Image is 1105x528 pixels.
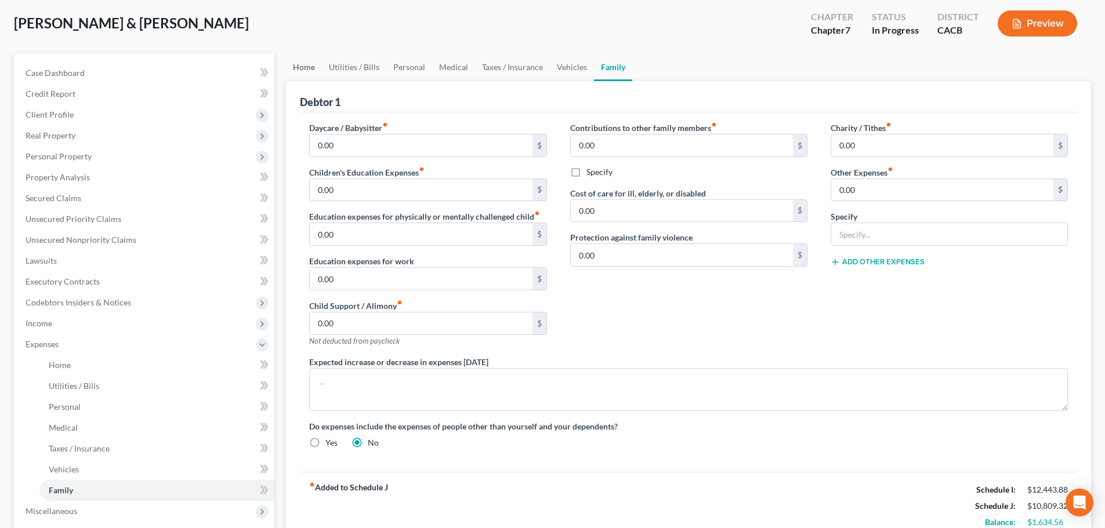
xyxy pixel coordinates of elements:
span: Vehicles [49,464,79,474]
a: Home [39,355,274,376]
div: $ [532,223,546,245]
i: fiber_manual_record [309,482,315,487]
label: Education expenses for physically or mentally challenged child [309,210,540,223]
i: fiber_manual_record [534,210,540,216]
i: fiber_manual_record [887,166,893,172]
span: Income [26,318,52,328]
a: Case Dashboard [16,63,274,83]
label: Protection against family violence [570,231,693,243]
strong: Balance: [985,517,1016,527]
span: [PERSON_NAME] & [PERSON_NAME] [14,14,249,31]
div: $ [1053,134,1067,156]
span: 7 [845,24,850,35]
div: Status [872,10,919,24]
strong: Schedule I: [976,485,1016,494]
span: Lawsuits [26,256,57,265]
div: $ [532,179,546,201]
label: Yes [325,437,338,449]
label: Cost of care for ill, elderly, or disabled [570,187,706,199]
div: In Progress [872,24,919,37]
i: fiber_manual_record [397,300,403,305]
span: Family [49,485,73,495]
div: $ [532,312,546,334]
input: -- [831,179,1053,201]
a: Home [286,53,322,81]
div: $ [793,200,807,222]
a: Unsecured Priority Claims [16,209,274,230]
a: Family [39,480,274,501]
a: Medical [432,53,475,81]
span: Client Profile [26,110,74,119]
div: Debtor 1 [300,95,340,109]
a: Utilities / Bills [322,53,386,81]
input: -- [310,223,532,245]
a: Property Analysis [16,167,274,188]
span: Secured Claims [26,193,81,203]
div: $ [532,268,546,290]
input: -- [310,179,532,201]
span: Utilities / Bills [49,381,99,391]
label: No [368,437,379,449]
div: $ [1053,179,1067,201]
a: Lawsuits [16,250,274,271]
a: Medical [39,417,274,438]
span: Property Analysis [26,172,90,182]
div: District [937,10,979,24]
a: Personal [39,396,274,417]
span: Miscellaneous [26,506,77,516]
label: Education expenses for work [309,255,414,267]
label: Expected increase or decrease in expenses [DATE] [309,356,488,368]
a: Executory Contracts [16,271,274,292]
span: Executory Contracts [26,276,100,286]
span: Unsecured Nonpriority Claims [26,235,136,245]
button: Preview [998,10,1077,37]
div: Open Intercom Messenger [1066,489,1093,516]
span: Credit Report [26,89,75,99]
label: Do expenses include the expenses of people other than yourself and your dependents? [309,420,1068,432]
a: Vehicles [39,459,274,480]
a: Utilities / Bills [39,376,274,396]
div: CACB [937,24,979,37]
input: -- [310,134,532,156]
a: Credit Report [16,83,274,104]
label: Specify [586,166,613,178]
label: Contributions to other family members [570,122,717,134]
input: -- [571,200,793,222]
label: Charity / Tithes [831,122,892,134]
div: $ [793,244,807,266]
label: Children's Education Expenses [309,166,425,179]
span: Expenses [26,339,59,349]
i: fiber_manual_record [886,122,892,128]
div: $ [793,134,807,156]
div: Chapter [811,10,853,24]
a: Family [594,53,632,81]
label: Specify [831,210,857,223]
a: Personal [386,53,432,81]
strong: Schedule J: [975,501,1016,511]
input: -- [571,134,793,156]
i: fiber_manual_record [711,122,717,128]
i: fiber_manual_record [419,166,425,172]
input: -- [310,268,532,290]
span: Medical [49,423,78,432]
button: Add Other Expenses [831,257,925,267]
label: Other Expenses [831,166,893,179]
i: fiber_manual_record [382,122,388,128]
a: Taxes / Insurance [39,438,274,459]
span: Not deducted from paycheck [309,336,400,345]
span: Home [49,360,71,370]
div: $12,443.88 [1027,484,1068,496]
span: Unsecured Priority Claims [26,214,121,224]
div: $1,634.56 [1027,516,1068,528]
span: Taxes / Insurance [49,443,110,453]
input: Specify... [831,223,1067,245]
label: Child Support / Alimony [309,300,403,312]
div: Chapter [811,24,853,37]
input: -- [310,312,532,334]
span: Codebtors Insiders & Notices [26,297,131,307]
a: Vehicles [550,53,594,81]
div: $ [532,134,546,156]
span: Personal [49,402,81,412]
input: -- [831,134,1053,156]
a: Unsecured Nonpriority Claims [16,230,274,250]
